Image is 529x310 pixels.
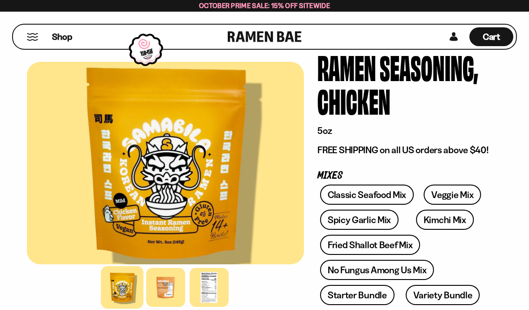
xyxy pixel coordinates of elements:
[320,210,399,230] a: Spicy Garlic Mix
[469,25,513,49] div: Cart
[317,125,489,137] p: 5oz
[320,260,434,280] a: No Fungus Among Us Mix
[317,144,489,156] p: FREE SHIPPING on all US orders above $40!
[317,84,390,117] div: Chicken
[320,235,420,255] a: Fried Shallot Beef Mix
[317,50,376,84] div: Ramen
[26,33,39,41] button: Mobile Menu Trigger
[320,185,414,205] a: Classic Seafood Mix
[52,31,72,43] span: Shop
[406,285,480,305] a: Variety Bundle
[380,50,478,84] div: Seasoning,
[317,172,489,180] p: Mixes
[320,285,395,305] a: Starter Bundle
[483,31,500,42] span: Cart
[52,27,72,46] a: Shop
[424,185,481,205] a: Veggie Mix
[199,1,330,10] span: October Prime Sale: 15% off Sitewide
[416,210,474,230] a: Kimchi Mix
